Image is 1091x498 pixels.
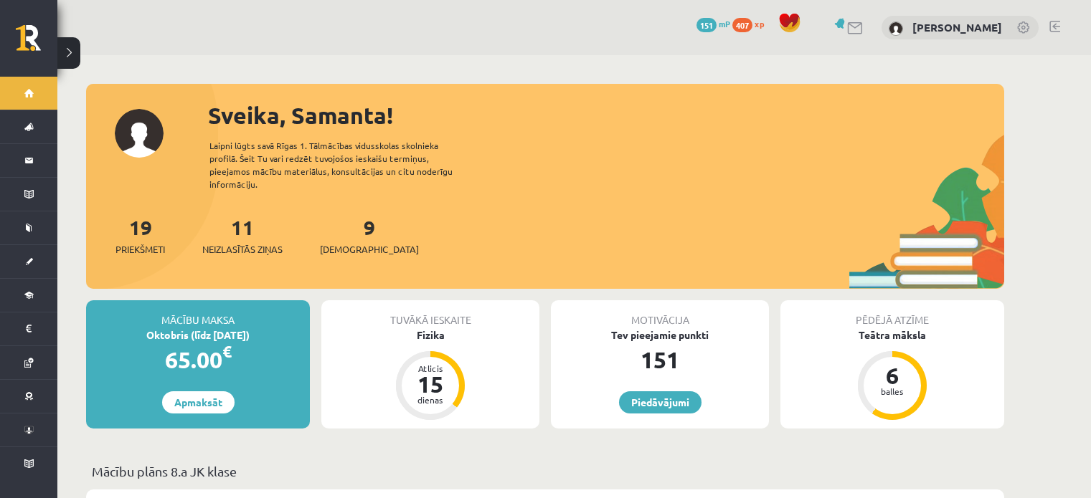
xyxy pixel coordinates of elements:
[732,18,752,32] span: 407
[551,327,769,343] div: Tev pieejamie punkti
[696,18,717,32] span: 151
[755,18,764,29] span: xp
[696,18,730,29] a: 151 mP
[16,25,57,61] a: Rīgas 1. Tālmācības vidusskola
[871,387,914,396] div: balles
[320,214,419,257] a: 9[DEMOGRAPHIC_DATA]
[115,242,165,257] span: Priekšmeti
[202,214,283,257] a: 11Neizlasītās ziņas
[719,18,730,29] span: mP
[871,364,914,387] div: 6
[889,21,903,36] img: Samanta Jakušonoka
[162,391,235,413] a: Apmaksāt
[912,20,1002,34] a: [PERSON_NAME]
[780,327,1004,343] div: Teātra māksla
[551,300,769,327] div: Motivācija
[780,327,1004,422] a: Teātra māksla 6 balles
[320,242,419,257] span: [DEMOGRAPHIC_DATA]
[409,396,452,404] div: dienas
[551,343,769,377] div: 151
[409,364,452,373] div: Atlicis
[208,98,1004,133] div: Sveika, Samanta!
[409,373,452,396] div: 15
[222,341,232,362] span: €
[92,461,998,481] p: Mācību plāns 8.a JK klase
[321,327,539,343] div: Fizika
[202,242,283,257] span: Neizlasītās ziņas
[321,300,539,327] div: Tuvākā ieskaite
[619,391,702,413] a: Piedāvājumi
[86,300,310,327] div: Mācību maksa
[86,343,310,377] div: 65.00
[86,327,310,343] div: Oktobris (līdz [DATE])
[115,214,165,257] a: 19Priekšmeti
[732,18,771,29] a: 407 xp
[780,300,1004,327] div: Pēdējā atzīme
[209,139,478,191] div: Laipni lūgts savā Rīgas 1. Tālmācības vidusskolas skolnieka profilā. Šeit Tu vari redzēt tuvojošo...
[321,327,539,422] a: Fizika Atlicis 15 dienas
